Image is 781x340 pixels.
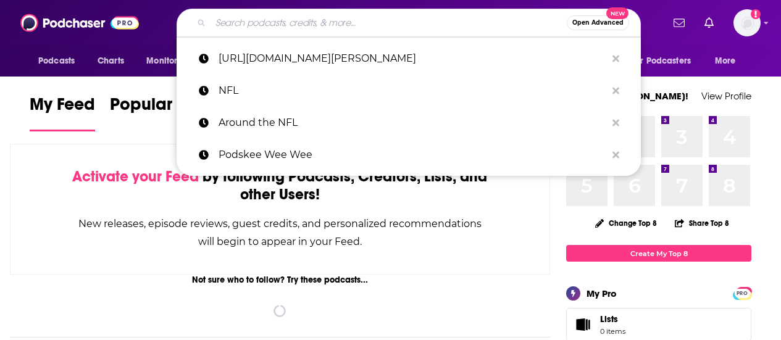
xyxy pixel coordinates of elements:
[110,94,215,122] span: Popular Feed
[733,9,761,36] span: Logged in as WesBurdett
[733,9,761,36] img: User Profile
[177,75,641,107] a: NFL
[674,211,730,235] button: Share Top 8
[72,168,488,204] div: by following Podcasts, Creators, Lists, and other Users!
[30,49,91,73] button: open menu
[600,313,618,325] span: Lists
[701,90,751,102] a: View Profile
[219,107,606,139] p: Around the NFL
[588,215,664,231] button: Change Top 8
[146,52,190,70] span: Monitoring
[10,275,550,285] div: Not sure who to follow? Try these podcasts...
[211,13,567,33] input: Search podcasts, credits, & more...
[733,9,761,36] button: Show profile menu
[20,11,139,35] img: Podchaser - Follow, Share and Rate Podcasts
[632,52,691,70] span: For Podcasters
[735,289,750,298] span: PRO
[138,49,206,73] button: open menu
[38,52,75,70] span: Podcasts
[715,52,736,70] span: More
[606,7,629,19] span: New
[219,75,606,107] p: NFL
[572,20,624,26] span: Open Advanced
[72,167,199,186] span: Activate your Feed
[751,9,761,19] svg: Add a profile image
[624,49,709,73] button: open menu
[98,52,124,70] span: Charts
[30,94,95,122] span: My Feed
[110,94,215,131] a: Popular Feed
[219,43,606,75] p: https://www.podchaser.com/podcasts/nfl-daily-with-gregg-rosenthal-91450/insights
[669,12,690,33] a: Show notifications dropdown
[587,288,617,299] div: My Pro
[177,9,641,37] div: Search podcasts, credits, & more...
[567,15,629,30] button: Open AdvancedNew
[72,215,488,251] div: New releases, episode reviews, guest credits, and personalized recommendations will begin to appe...
[706,49,751,73] button: open menu
[600,313,625,325] span: Lists
[177,43,641,75] a: [URL][DOMAIN_NAME][PERSON_NAME]
[700,12,719,33] a: Show notifications dropdown
[219,139,606,171] p: Podskee Wee Wee
[177,107,641,139] a: Around the NFL
[570,316,595,333] span: Lists
[177,139,641,171] a: Podskee Wee Wee
[566,245,751,262] a: Create My Top 8
[600,327,625,336] span: 0 items
[30,94,95,131] a: My Feed
[735,288,750,297] a: PRO
[90,49,132,73] a: Charts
